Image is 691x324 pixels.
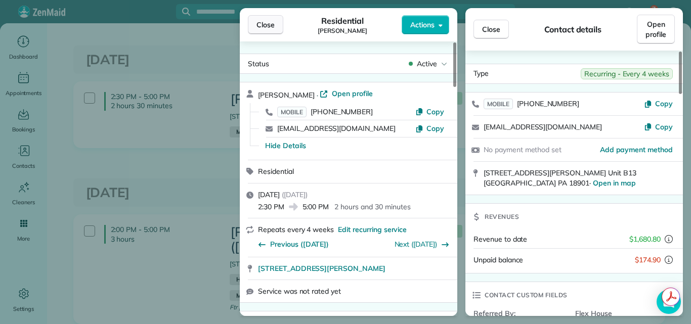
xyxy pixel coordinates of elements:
div: Open Intercom Messenger [657,290,681,314]
span: [STREET_ADDRESS][PERSON_NAME] Unit B13 [GEOGRAPHIC_DATA] PA 18901 · [484,168,636,188]
span: ( [DATE] ) [282,190,308,199]
span: MOBILE [277,107,307,117]
a: Next ([DATE]) [395,240,438,249]
span: [PERSON_NAME] [258,90,315,100]
span: Revenue to date [473,235,527,244]
span: $1,680.80 [629,234,661,244]
span: Repeats every 4 weeks [258,225,334,234]
a: [STREET_ADDRESS][PERSON_NAME] [258,263,451,273]
a: Open in map [593,178,636,188]
a: Open profile [320,88,373,99]
span: Service was not rated yet [258,286,341,296]
span: Close [482,24,500,34]
button: Copy [415,107,444,117]
button: Copy [644,122,673,132]
span: Close [256,20,275,30]
span: Actions [410,20,435,30]
span: Open profile [332,88,373,99]
span: Edit recurring service [338,224,407,235]
span: Active [417,59,437,69]
span: 5:00 PM [303,202,329,212]
span: $174.90 [635,255,661,265]
span: [PHONE_NUMBER] [517,99,579,108]
button: Close [473,20,509,39]
span: Residential [258,167,294,176]
a: [EMAIL_ADDRESS][DOMAIN_NAME] [277,124,396,133]
span: Copy [655,122,673,131]
span: Copy [426,124,444,133]
p: 2 hours and 30 minutes [334,202,410,212]
a: MOBILE[PHONE_NUMBER] [484,99,579,109]
button: Copy [644,99,673,109]
button: Previous ([DATE]) [258,239,329,249]
span: Status [248,59,269,68]
span: Unpaid balance [473,255,523,265]
span: Residential [321,15,364,27]
span: [PHONE_NUMBER] [311,107,373,116]
button: Close [248,15,283,34]
button: Hide Details [265,141,306,151]
span: [DATE] [258,190,280,199]
a: Open profile [637,15,675,44]
span: No payment method set [484,145,562,154]
a: [EMAIL_ADDRESS][DOMAIN_NAME] [484,122,602,131]
span: · [315,91,320,99]
span: Open profile [645,19,666,39]
button: Next ([DATE]) [395,239,450,249]
span: 2:30 PM [258,202,284,212]
span: Copy [655,99,673,108]
span: Contact details [544,23,601,35]
span: Revenues [485,212,519,222]
span: Contact custom fields [485,290,568,300]
span: [PERSON_NAME] [318,27,367,35]
button: Copy [415,123,444,133]
span: Copy [426,107,444,116]
span: [STREET_ADDRESS][PERSON_NAME] [258,263,385,273]
a: Add payment method [600,145,673,155]
span: Type [473,68,489,79]
span: MOBILE [484,99,513,109]
span: Flex House [575,308,669,318]
span: Previous ([DATE]) [270,239,329,249]
span: Recurring - Every 4 weeks [581,68,673,79]
span: Referred By: [473,308,567,318]
a: MOBILE[PHONE_NUMBER] [277,107,373,117]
